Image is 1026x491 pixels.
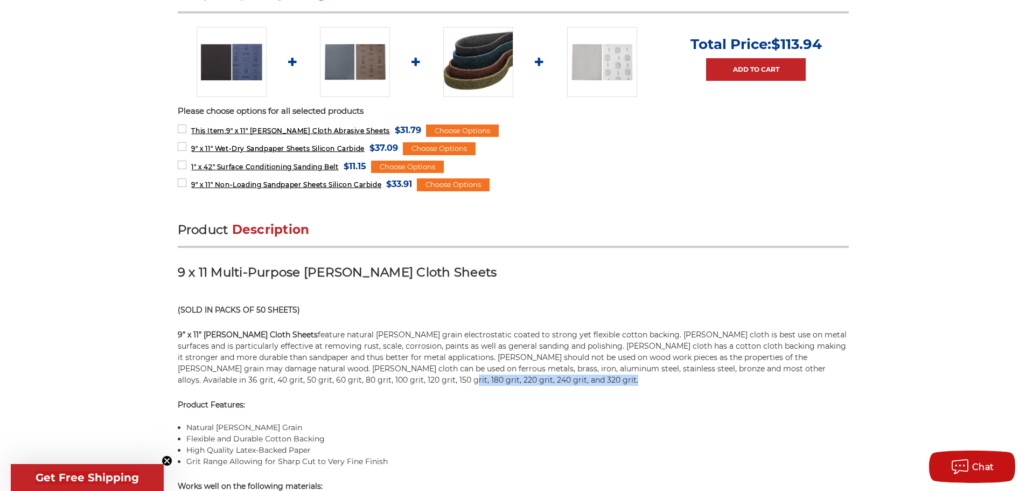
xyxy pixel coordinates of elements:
[186,456,849,467] li: Grit Range Allowing for Sharp Cut to Very Fine Finish
[232,222,310,237] span: Description
[417,178,490,191] div: Choose Options
[178,329,849,386] p: feature natural [PERSON_NAME] grain electrostatic coated to strong yet flexible cotton backing. [...
[197,27,267,97] img: 9" x 11" Emery Cloth Sheets
[972,462,994,472] span: Chat
[178,400,245,410] strong: Product Features:
[771,36,822,53] span: $113.94
[178,330,318,340] strong: 9” x 11” [PERSON_NAME] Cloth Sheets
[162,455,172,466] button: Close teaser
[186,422,849,433] li: Natural [PERSON_NAME] Grain
[426,125,499,137] div: Choose Options
[186,433,849,445] li: Flexible and Durable Cotton Backing
[178,265,497,280] strong: 9 x 11 Multi-Purpose [PERSON_NAME] Cloth Sheets
[690,36,822,53] p: Total Price:
[386,177,412,191] span: $33.91
[371,161,444,174] div: Choose Options
[191,181,381,189] span: 9" x 11" Non-Loading Sandpaper Sheets Silicon Carbide
[36,471,139,484] span: Get Free Shipping
[706,58,806,81] a: Add to Cart
[11,464,164,491] div: Get Free ShippingClose teaser
[191,163,338,171] span: 1" x 42" Surface Conditioning Sanding Belt
[178,222,228,237] span: Product
[403,142,476,155] div: Choose Options
[191,127,389,135] span: 9" x 11" [PERSON_NAME] Cloth Abrasive Sheets
[178,305,300,315] strong: (SOLD IN PACKS OF 50 SHEETS)
[191,127,226,135] strong: This Item:
[191,144,364,153] span: 9" x 11" Wet-Dry Sandpaper Sheets Silicon Carbide
[344,159,366,174] span: $11.15
[929,451,1015,483] button: Chat
[178,105,849,117] p: Please choose options for all selected products
[369,141,398,155] span: $37.09
[395,123,421,137] span: $31.79
[186,445,849,456] li: High Quality Latex-Backed Paper
[178,481,323,491] strong: Works well on the following materials:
